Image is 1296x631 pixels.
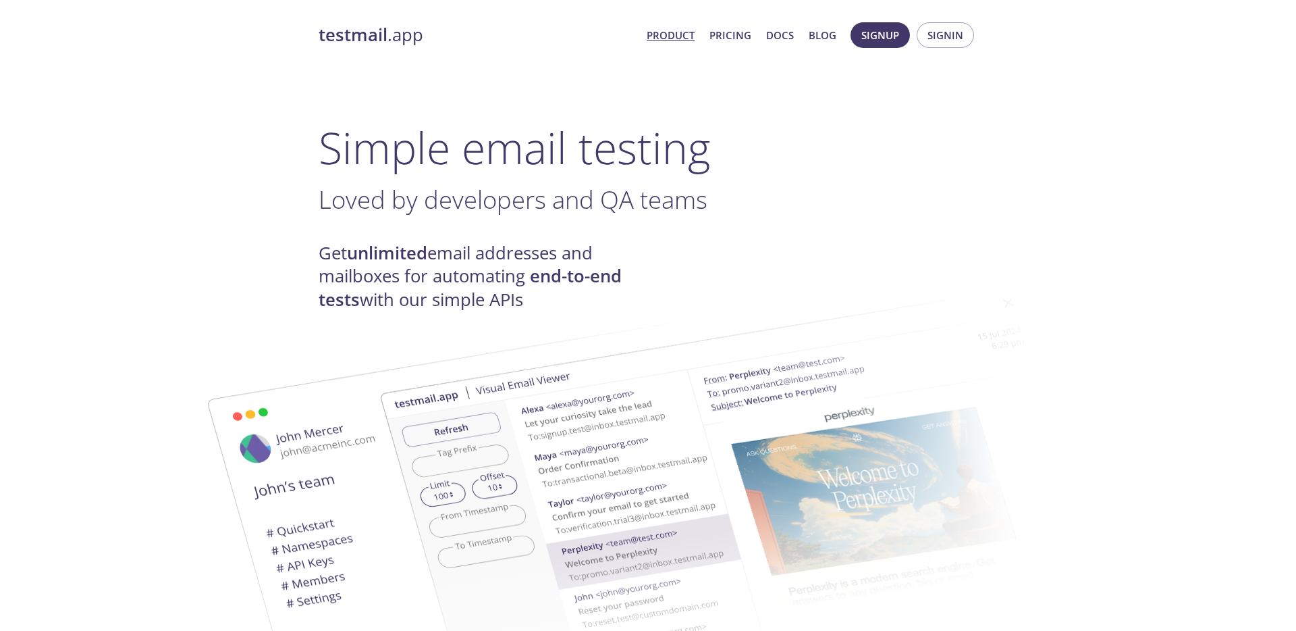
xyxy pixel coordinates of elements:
[319,122,977,174] h1: Simple email testing
[319,182,707,216] span: Loved by developers and QA teams
[319,24,636,47] a: testmail.app
[917,22,974,48] button: Signin
[766,26,794,44] a: Docs
[319,264,622,311] strong: end-to-end tests
[347,241,427,265] strong: unlimited
[861,26,899,44] span: Signup
[709,26,751,44] a: Pricing
[809,26,836,44] a: Blog
[319,23,387,47] strong: testmail
[850,22,910,48] button: Signup
[647,26,695,44] a: Product
[319,242,648,311] h4: Get email addresses and mailboxes for automating with our simple APIs
[927,26,963,44] span: Signin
